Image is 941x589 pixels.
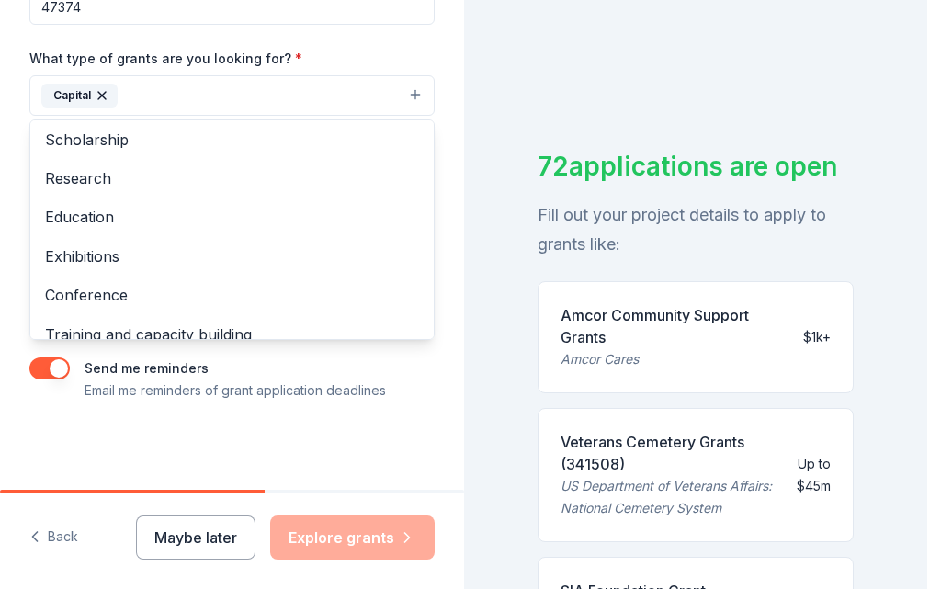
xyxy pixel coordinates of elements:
span: Scholarship [45,128,419,152]
span: Exhibitions [45,244,419,268]
span: Research [45,166,419,190]
button: Capital [29,75,435,116]
span: Conference [45,283,419,307]
span: Training and capacity building [45,323,419,346]
div: Capital [41,84,118,108]
span: Education [45,205,419,229]
div: Capital [29,119,435,340]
